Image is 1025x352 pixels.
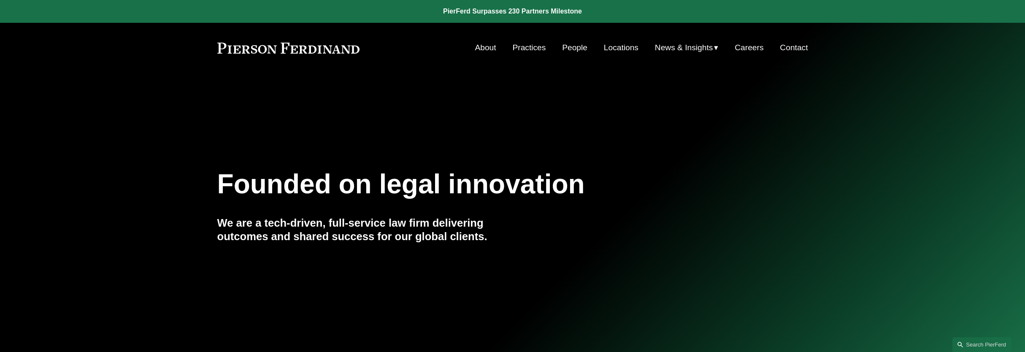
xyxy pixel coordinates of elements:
span: News & Insights [655,41,713,55]
h1: Founded on legal innovation [217,169,710,200]
a: Contact [780,40,808,56]
a: Locations [604,40,638,56]
h4: We are a tech-driven, full-service law firm delivering outcomes and shared success for our global... [217,216,513,244]
a: Practices [512,40,546,56]
a: People [562,40,587,56]
a: folder dropdown [655,40,719,56]
a: Careers [735,40,763,56]
a: About [475,40,496,56]
a: Search this site [952,337,1011,352]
